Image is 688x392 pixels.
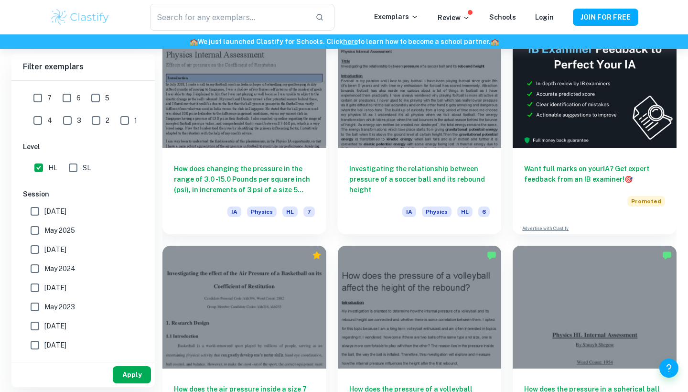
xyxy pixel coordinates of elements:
span: [DATE] [44,244,66,255]
p: Review [438,12,470,23]
div: Premium [312,250,322,260]
span: [DATE] [44,340,66,350]
a: How does changing the pressure in the range of 3.0 -15.0 Pounds per square inch (psi), in increme... [162,25,326,234]
span: May 2024 [44,263,75,274]
span: May 2023 [44,302,75,312]
span: 7 [47,93,52,103]
span: 7 [303,207,315,217]
img: Marked [487,250,496,260]
h6: Session [23,189,143,199]
a: Login [535,13,554,21]
img: Marked [662,250,672,260]
img: Clastify logo [50,8,110,27]
h6: Want full marks on your IA ? Get expert feedback from an IB examiner! [524,163,665,185]
a: Advertise with Clastify [522,225,569,232]
span: [DATE] [44,321,66,331]
span: IA [402,207,416,217]
span: 1 [134,115,137,126]
span: HL [282,207,298,217]
span: 🏫 [491,38,499,45]
span: 3 [77,115,81,126]
button: JOIN FOR FREE [573,9,638,26]
span: 6 [76,93,81,103]
a: Schools [489,13,516,21]
span: 🏫 [190,38,198,45]
span: 2 [106,115,109,126]
a: Want full marks on yourIA? Get expert feedback from an IB examiner!PromotedAdvertise with Clastify [513,25,677,234]
h6: How does changing the pressure in the range of 3.0 -15.0 Pounds per square inch (psi), in increme... [174,163,315,195]
span: HL [457,207,473,217]
span: [DATE] [44,206,66,217]
span: 6 [478,207,490,217]
span: IA [227,207,241,217]
span: SL [83,163,91,173]
span: Physics [422,207,451,217]
span: HL [48,163,57,173]
a: here [343,38,358,45]
button: Apply [113,366,151,383]
span: May 2025 [44,225,75,236]
span: 5 [105,93,109,103]
span: 4 [47,115,52,126]
h6: Level [23,142,143,152]
p: Exemplars [374,11,419,22]
a: Investigating the relationship between pressure of a soccer ball and its rebound heightIAPhysicsHL6 [338,25,502,234]
h6: Filter exemplars [11,54,155,80]
span: Promoted [627,196,665,207]
span: Physics [247,207,277,217]
img: Thumbnail [513,25,677,148]
input: Search for any exemplars... [150,4,308,31]
h6: We just launched Clastify for Schools. Click to learn how to become a school partner. [2,36,686,47]
button: Help and Feedback [659,359,678,378]
span: [DATE] [44,283,66,293]
h6: Investigating the relationship between pressure of a soccer ball and its rebound height [349,163,490,195]
span: 🎯 [624,175,633,183]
